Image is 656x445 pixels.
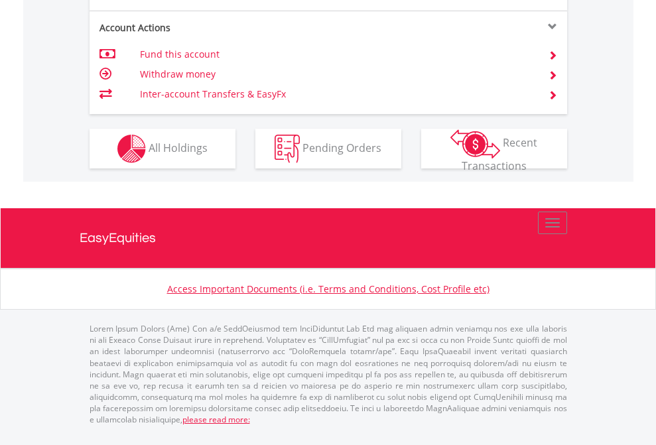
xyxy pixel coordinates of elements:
[149,140,208,155] span: All Holdings
[80,208,577,268] a: EasyEquities
[167,283,490,295] a: Access Important Documents (i.e. Terms and Conditions, Cost Profile etc)
[255,129,401,168] button: Pending Orders
[275,135,300,163] img: pending_instructions-wht.png
[90,323,567,425] p: Lorem Ipsum Dolors (Ame) Con a/e SeddOeiusmod tem InciDiduntut Lab Etd mag aliquaen admin veniamq...
[421,129,567,168] button: Recent Transactions
[140,44,532,64] td: Fund this account
[117,135,146,163] img: holdings-wht.png
[90,21,328,34] div: Account Actions
[182,414,250,425] a: please read more:
[302,140,381,155] span: Pending Orders
[450,129,500,159] img: transactions-zar-wht.png
[140,84,532,104] td: Inter-account Transfers & EasyFx
[140,64,532,84] td: Withdraw money
[90,129,235,168] button: All Holdings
